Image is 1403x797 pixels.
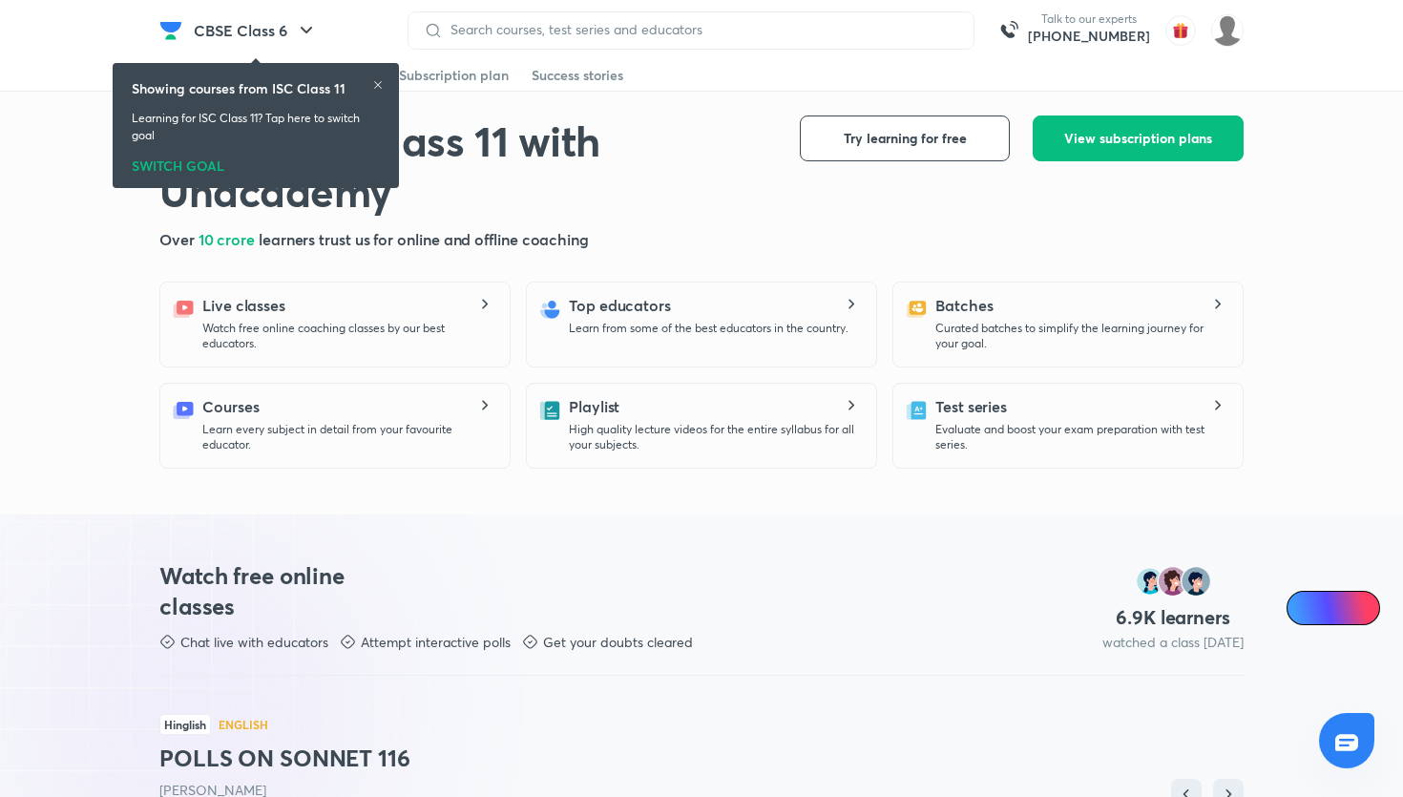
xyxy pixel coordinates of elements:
[543,633,693,652] p: Get your doubts cleared
[1287,591,1380,625] a: Ai Doubts
[935,395,1007,418] h5: Test series
[219,719,268,730] p: English
[532,66,623,85] div: Success stories
[199,229,259,249] span: 10 crore
[569,321,848,336] p: Learn from some of the best educators in the country.
[935,422,1227,452] p: Evaluate and boost your exam preparation with test series.
[1028,27,1150,46] a: [PHONE_NUMBER]
[180,633,328,652] p: Chat live with educators
[1116,605,1230,630] h4: 6.9 K learners
[202,294,285,317] h5: Live classes
[399,60,509,91] a: Subscription plan
[569,395,619,418] h5: Playlist
[159,19,182,42] img: Company Logo
[132,152,380,173] div: SWITCH GOAL
[399,66,509,85] div: Subscription plan
[259,229,589,249] span: learners trust us for online and offline coaching
[159,714,211,735] span: Hinglish
[1298,600,1313,616] img: Icon
[202,422,494,452] p: Learn every subject in detail from your favourite educator.
[569,422,861,452] p: High quality lecture videos for the entire syllabus for all your subjects.
[132,78,346,98] h6: Showing courses from ISC Class 11
[1064,129,1212,148] span: View subscription plans
[159,743,1244,773] h3: POLLS ON SONNET 116
[202,395,259,418] h5: Courses
[844,129,967,148] span: Try learning for free
[1102,633,1244,652] p: watched a class [DATE]
[132,110,380,144] p: Learning for ISC Class 11? Tap here to switch goal
[935,294,993,317] h5: Batches
[159,229,199,249] span: Over
[182,11,329,50] button: CBSE Class 6
[1028,11,1150,27] p: Talk to our experts
[935,321,1227,351] p: Curated batches to simplify the learning journey for your goal.
[800,115,1010,161] button: Try learning for free
[159,115,769,217] h1: Crack ISC Class 11 with Unacademy
[1165,15,1196,46] img: avatar
[532,60,623,91] a: Success stories
[443,22,958,37] input: Search courses, test series and educators
[361,633,511,652] p: Attempt interactive polls
[1211,14,1244,47] img: Muzzamil
[1033,115,1244,161] button: View subscription plans
[202,321,494,351] p: Watch free online coaching classes by our best educators.
[1318,600,1369,616] span: Ai Doubts
[990,11,1028,50] img: call-us
[569,294,671,317] h5: Top educators
[159,560,381,621] h3: Watch free online classes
